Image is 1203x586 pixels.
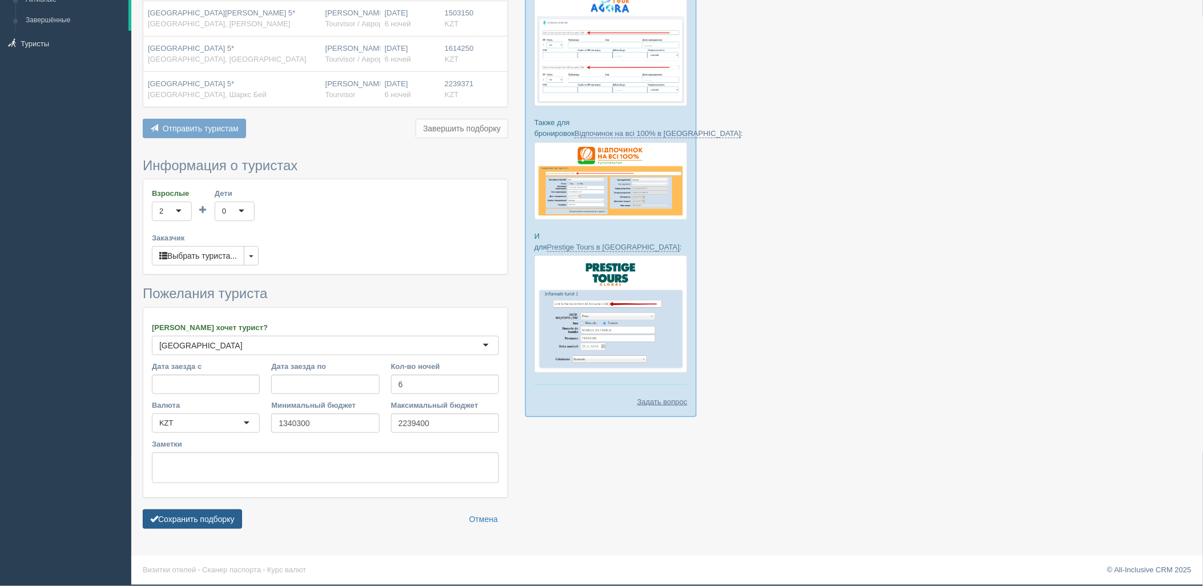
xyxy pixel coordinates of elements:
[143,286,267,301] span: Пожелания туриста
[534,255,687,373] img: prestige-tours-booking-form-crm-for-travel-agents.png
[148,44,234,53] span: [GEOGRAPHIC_DATA] 5*
[263,565,265,574] span: ·
[391,361,499,372] label: Кол-во ночей
[574,129,741,138] a: Відпочинок на всі 100% в [GEOGRAPHIC_DATA]
[143,565,196,574] a: Визитки отелей
[143,158,508,173] h3: Информация о туристах
[148,79,234,88] span: [GEOGRAPHIC_DATA] 5*
[385,90,411,99] span: 6 ночей
[267,565,306,574] a: Курс валют
[445,90,459,99] span: KZT
[385,43,436,65] div: [DATE]
[148,19,290,28] span: [GEOGRAPHIC_DATA], [PERSON_NAME]
[152,322,499,333] label: [PERSON_NAME] хочет турист?
[534,231,687,252] p: И для :
[445,9,474,17] span: 1503150
[271,361,379,372] label: Дата заезда по
[534,117,687,139] p: Также для бронировок :
[152,188,192,199] label: Взрослые
[215,188,255,199] label: Дети
[445,55,459,63] span: KZT
[462,509,505,529] a: Отмена
[159,206,163,217] div: 2
[325,19,399,28] span: Tourvisor / Аврора-БГ
[143,509,242,529] button: Сохранить подборку
[391,400,499,411] label: Максимальный бюджет
[325,43,376,65] div: [PERSON_NAME]
[202,565,261,574] a: Сканер паспорта
[385,19,411,28] span: 6 ночей
[152,361,260,372] label: Дата заезда с
[416,119,508,138] button: Завершить подборку
[148,55,307,63] span: [GEOGRAPHIC_DATA], [GEOGRAPHIC_DATA]
[385,55,411,63] span: 6 ночей
[159,340,243,351] div: [GEOGRAPHIC_DATA]
[222,206,226,217] div: 0
[1107,565,1192,574] a: © All-Inclusive CRM 2025
[547,243,679,252] a: Prestige Tours в [GEOGRAPHIC_DATA]
[163,124,239,133] span: Отправить туристам
[152,439,499,449] label: Заметки
[445,79,474,88] span: 2239371
[152,246,244,266] button: Выбрать туриста...
[152,400,260,411] label: Валюта
[325,79,376,100] div: [PERSON_NAME]
[271,400,379,411] label: Минимальный бюджет
[445,19,459,28] span: KZT
[159,418,174,429] div: KZT
[325,8,376,29] div: [PERSON_NAME]
[198,565,200,574] span: ·
[143,119,246,138] button: Отправить туристам
[637,396,687,407] a: Задать вопрос
[152,232,499,243] label: Заказчик
[148,9,295,17] span: [GEOGRAPHIC_DATA][PERSON_NAME] 5*
[325,90,356,99] span: Tourvisor
[21,10,128,31] a: Завершённые
[385,79,436,100] div: [DATE]
[385,8,436,29] div: [DATE]
[391,375,499,394] input: 7-10 или 7,10,14
[445,44,474,53] span: 1614250
[325,55,399,63] span: Tourvisor / Аврора-БГ
[148,90,267,99] span: [GEOGRAPHIC_DATA], Шаркс Бей
[534,142,687,220] img: otdihnavse100--%D1%84%D0%BE%D1%80%D0%BC%D0%B0-%D0%B1%D1%80%D0%BE%D0%BD%D0%B8%D1%80%D0%BE%D0%B2%D0...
